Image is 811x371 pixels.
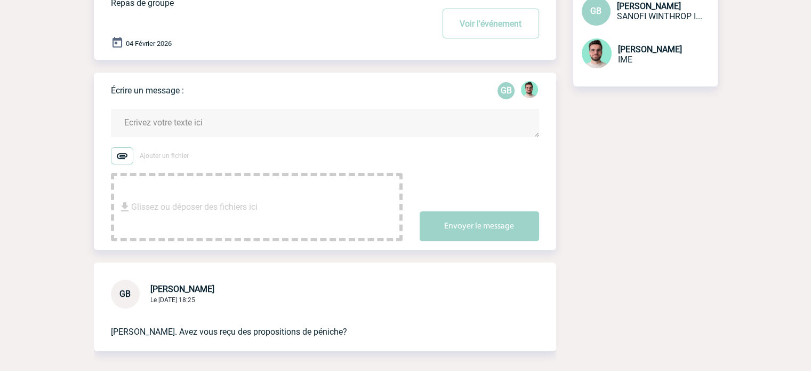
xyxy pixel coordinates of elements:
[118,201,131,214] img: file_download.svg
[617,1,681,11] span: [PERSON_NAME]
[119,289,131,299] span: GB
[497,82,515,99] p: GB
[521,81,538,98] img: 121547-2.png
[590,6,601,16] span: GB
[126,40,172,48] span: 04 Février 2026
[617,11,702,21] span: SANOFI WINTHROP INDUSTRIE
[111,309,509,338] p: [PERSON_NAME]. Avez vous reçu des propositions de péniche?
[443,9,539,38] button: Voir l'événement
[111,85,184,96] p: Écrire un message :
[150,296,195,304] span: Le [DATE] 18:25
[618,44,682,54] span: [PERSON_NAME]
[497,82,515,99] div: Geoffroy BOUDON
[618,54,632,65] span: IME
[150,284,214,294] span: [PERSON_NAME]
[582,38,612,68] img: 121547-2.png
[420,211,539,241] button: Envoyer le message
[140,152,189,160] span: Ajouter un fichier
[131,180,258,234] span: Glissez ou déposer des fichiers ici
[521,81,538,100] div: Benjamin ROLAND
